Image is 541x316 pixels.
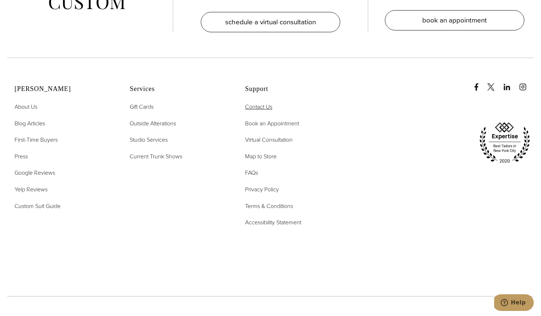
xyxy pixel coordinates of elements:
[15,201,61,211] a: Custom Suit Guide
[15,185,48,194] a: Yelp Reviews
[130,119,176,128] a: Outside Alterations
[473,76,486,91] a: Facebook
[245,102,272,112] a: Contact Us
[245,119,299,128] a: Book an Appointment
[422,15,487,25] span: book an appointment
[130,135,168,145] a: Studio Services
[245,218,301,227] a: Accessibility Statement
[503,76,518,91] a: linkedin
[476,120,534,166] img: expertise, best tailors in new york city 2020
[201,12,340,32] a: schedule a virtual consultation
[15,85,111,93] h2: [PERSON_NAME]
[245,152,277,161] a: Map to Store
[130,102,227,161] nav: Services Footer Nav
[225,17,316,27] span: schedule a virtual consultation
[15,102,37,112] a: About Us
[15,119,45,128] a: Blog Articles
[245,136,293,144] span: Virtual Consultation
[245,169,258,177] span: FAQs
[15,135,58,145] a: First-Time Buyers
[245,185,279,194] a: Privacy Policy
[245,85,342,93] h2: Support
[15,102,111,211] nav: Alan David Footer Nav
[245,168,258,178] a: FAQs
[15,202,61,210] span: Custom Suit Guide
[130,102,154,112] a: Gift Cards
[15,152,28,161] a: Press
[130,152,182,161] a: Current Trunk Shows
[130,136,168,144] span: Studio Services
[487,76,502,91] a: x/twitter
[494,294,534,312] iframe: Opens a widget where you can chat to one of our agents
[245,102,342,227] nav: Support Footer Nav
[130,103,154,111] span: Gift Cards
[245,201,293,211] a: Terms & Conditions
[15,136,58,144] span: First-Time Buyers
[15,168,55,178] a: Google Reviews
[15,103,37,111] span: About Us
[385,10,524,30] a: book an appointment
[15,169,55,177] span: Google Reviews
[245,103,272,111] span: Contact Us
[245,135,293,145] a: Virtual Consultation
[245,202,293,210] span: Terms & Conditions
[130,85,227,93] h2: Services
[519,76,534,91] a: instagram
